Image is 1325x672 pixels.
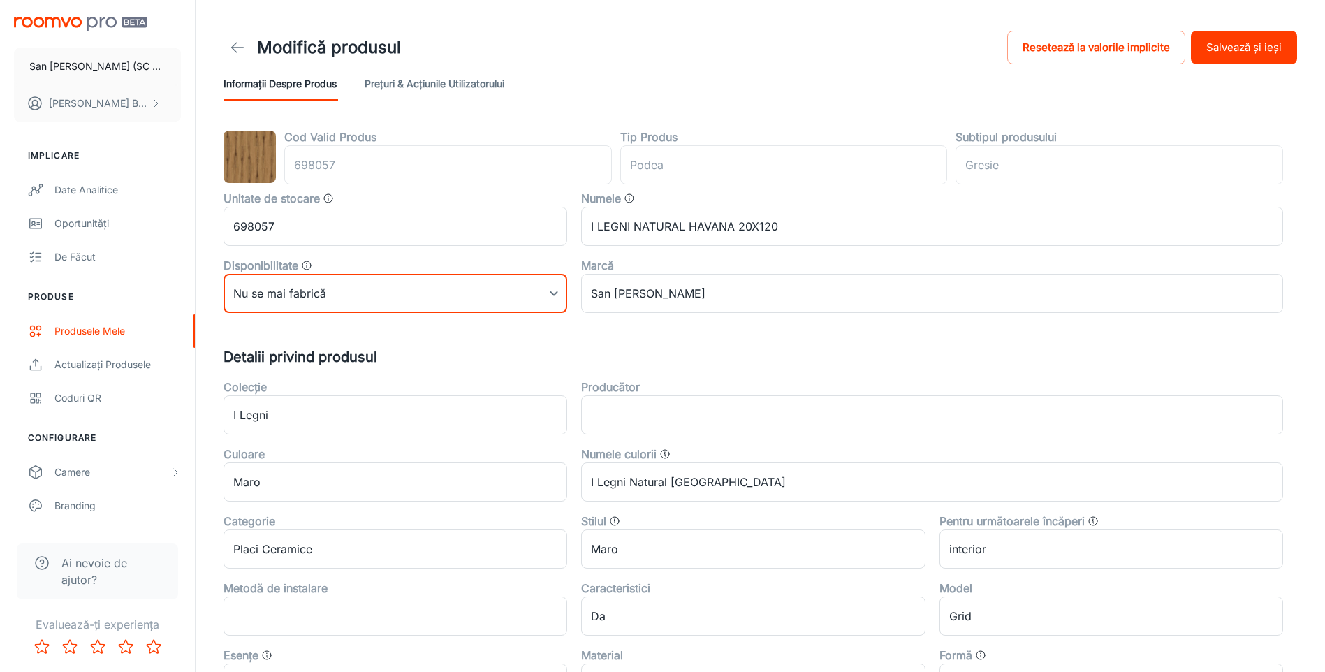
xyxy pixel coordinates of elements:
[61,555,161,588] span: Ai nevoie de ajutor?
[620,129,678,145] label: Tip Produs
[224,190,320,207] label: Unitate de stocare
[939,513,1085,529] label: Pentru următoarele încăperi
[581,580,650,597] label: Caracteristici
[14,85,181,122] button: [PERSON_NAME] BIZGA
[975,650,986,661] svg: Forma produsului, cum ar fi „Dreptunghi” sau „Runner”
[112,633,140,661] button: Rate 4 star
[11,616,184,633] p: Evaluează-ți experiența
[956,129,1057,145] label: Subtipul produsului
[14,48,181,85] button: San [PERSON_NAME] (SC San Marco Design SRL)
[581,379,640,395] label: Producător
[224,131,276,183] img: I LEGNI NATURAL HAVANA 20X120
[224,513,275,529] label: Categorie
[54,357,181,372] div: Actualizați produsele
[224,379,267,395] label: Colecție
[939,647,972,664] label: Formă
[323,193,334,204] svg: Codul SKU al produsului
[581,257,614,274] label: Marcă
[624,193,635,204] svg: Numele produsului
[54,182,181,198] div: Date analitice
[284,129,376,145] label: Cod Valid Produs
[54,465,170,480] div: Camere
[49,96,147,111] p: [PERSON_NAME] BIZGA
[261,650,272,661] svg: Tipul produsului, cum ar fi „Stejar”
[54,323,181,339] div: Produsele mele
[224,346,1297,367] h5: Detalii privind produsul
[224,67,337,101] button: Informații despre produs
[28,633,56,661] button: Rate 1 star
[54,216,181,231] div: Oportunități
[1007,31,1185,64] button: Resetează la valorile implicite
[54,249,181,265] div: De făcut
[1191,31,1297,64] button: Salvează și ieși
[301,260,312,271] svg: Valoare care determină dacă produsul este disponibil, nu se mai fabrică sau nu este în stoc
[365,67,504,101] button: Prețuri & Acțiunile utilizatorului
[939,580,972,597] label: Model
[609,516,620,527] svg: Stilul produsului, cum ar fi „Tradițional” sau „Minimalist”
[29,59,166,74] p: San [PERSON_NAME] (SC San Marco Design SRL)
[224,580,328,597] label: Metodă de instalare
[581,513,606,529] label: Stilul
[224,274,567,313] div: Nu se mai fabrică
[581,446,657,462] label: Numele culorii
[1088,516,1099,527] svg: Tipul de încăperi în care produsul poate fi folosit
[224,647,258,664] label: Esențe
[581,647,623,664] label: Material
[14,17,147,31] img: Roomvo PRO Beta
[659,448,671,460] svg: Categorii generale de culori. De exemplu: Cloud, Eclipse, Deschidere Galerie
[224,257,298,274] label: Disponibilitate
[54,498,181,513] div: Branding
[84,633,112,661] button: Rate 3 star
[54,390,181,406] div: Coduri QR
[56,633,84,661] button: Rate 2 star
[257,35,401,60] h1: Modifică produsul
[224,446,265,462] label: Culoare
[581,190,621,207] label: Numele
[140,633,168,661] button: Rate 5 star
